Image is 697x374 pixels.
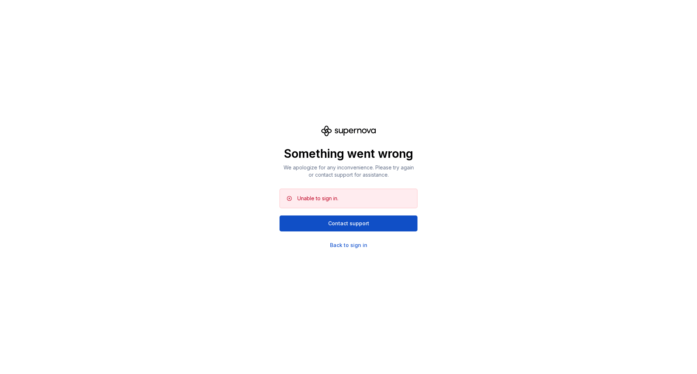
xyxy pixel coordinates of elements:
button: Contact support [280,215,417,231]
p: We apologize for any inconvenience. Please try again or contact support for assistance. [280,164,417,178]
span: Contact support [328,220,369,227]
div: Unable to sign in. [297,195,338,202]
p: Something went wrong [280,147,417,161]
a: Back to sign in [330,242,367,249]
